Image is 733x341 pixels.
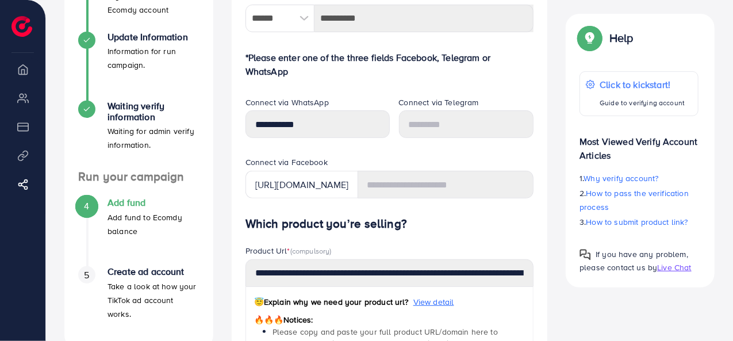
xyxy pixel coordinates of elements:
span: How to submit product link? [586,216,688,228]
h4: Run your campaign [64,170,213,184]
label: Connect via Telegram [399,97,479,108]
h4: Update Information [108,32,199,43]
p: Guide to verifying account [600,96,685,110]
span: 4 [84,200,89,213]
li: Update Information [64,32,213,101]
h4: Add fund [108,197,199,208]
p: Add fund to Ecomdy balance [108,210,199,238]
span: View detail [413,296,454,308]
p: 3. [580,215,699,229]
p: Help [609,31,634,45]
label: Connect via WhatsApp [245,97,329,108]
span: Live Chat [657,262,691,273]
p: Waiting for admin verify information. [108,124,199,152]
li: Create ad account [64,266,213,335]
div: [URL][DOMAIN_NAME] [245,171,358,198]
span: 🔥🔥🔥 [254,314,283,325]
h4: Waiting verify information [108,101,199,122]
span: Why verify account? [584,173,659,184]
span: 5 [84,269,89,282]
p: 1. [580,171,699,185]
img: logo [11,16,32,37]
li: Add fund [64,197,213,266]
h4: Create ad account [108,266,199,277]
iframe: Chat [684,289,724,332]
p: Most Viewed Verify Account Articles [580,125,699,162]
h4: Which product you’re selling? [245,217,534,231]
span: 😇 [254,296,264,308]
p: Information for run campaign. [108,44,199,72]
label: Connect via Facebook [245,156,328,168]
span: Notices: [254,314,313,325]
p: *Please enter one of the three fields Facebook, Telegram or WhatsApp [245,51,534,78]
span: How to pass the verification process [580,187,689,213]
p: Take a look at how your TikTok ad account works. [108,279,199,321]
p: 2. [580,186,699,214]
img: Popup guide [580,249,591,260]
span: If you have any problem, please contact us by [580,248,688,273]
li: Waiting verify information [64,101,213,170]
span: (compulsory) [290,246,332,256]
p: Click to kickstart! [600,78,685,91]
img: Popup guide [580,28,600,48]
span: Explain why we need your product url? [254,296,409,308]
label: Product Url [245,245,332,256]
